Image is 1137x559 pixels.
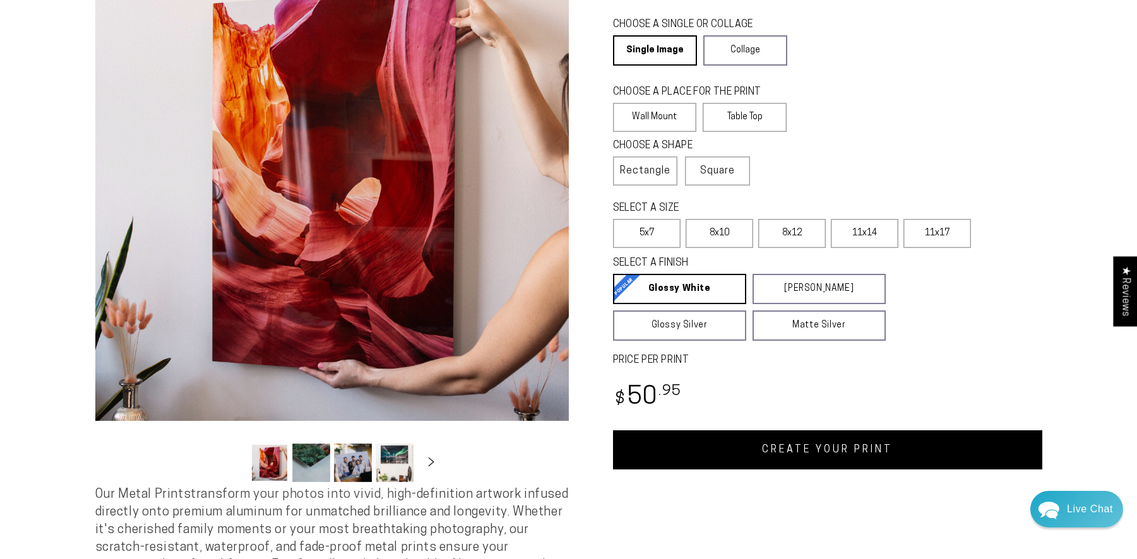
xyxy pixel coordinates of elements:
legend: SELECT A FINISH [613,256,855,271]
a: [PERSON_NAME] [753,274,886,304]
sup: .95 [658,384,681,399]
a: Matte Silver [753,310,886,341]
legend: CHOOSE A SINGLE OR COLLAGE [613,18,776,32]
label: 11x14 [831,219,898,248]
button: Load image 1 in gallery view [251,444,289,482]
button: Load image 4 in gallery view [376,444,414,482]
a: Collage [703,35,787,66]
span: Rectangle [620,163,670,179]
label: 8x12 [758,219,826,248]
div: Contact Us Directly [1067,491,1113,527]
label: 8x10 [686,219,753,248]
button: Slide right [417,449,445,476]
bdi: 50 [613,385,682,410]
label: PRICE PER PRINT [613,353,1042,368]
div: Click to open Judge.me floating reviews tab [1113,256,1137,326]
a: CREATE YOUR PRINT [613,430,1042,469]
a: Single Image [613,35,697,66]
legend: CHOOSE A PLACE FOR THE PRINT [613,85,775,100]
label: Table Top [703,103,787,132]
legend: CHOOSE A SHAPE [613,139,739,153]
button: Load image 2 in gallery view [292,444,330,482]
button: Slide left [219,449,247,476]
span: $ [615,391,626,408]
span: Square [700,163,735,179]
label: 5x7 [613,219,681,248]
a: Glossy White [613,274,746,304]
button: Load image 3 in gallery view [334,444,372,482]
label: Wall Mount [613,103,697,132]
div: Chat widget toggle [1030,491,1123,527]
a: Glossy Silver [613,310,746,341]
legend: SELECT A SIZE [613,201,866,216]
label: 11x17 [903,219,971,248]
